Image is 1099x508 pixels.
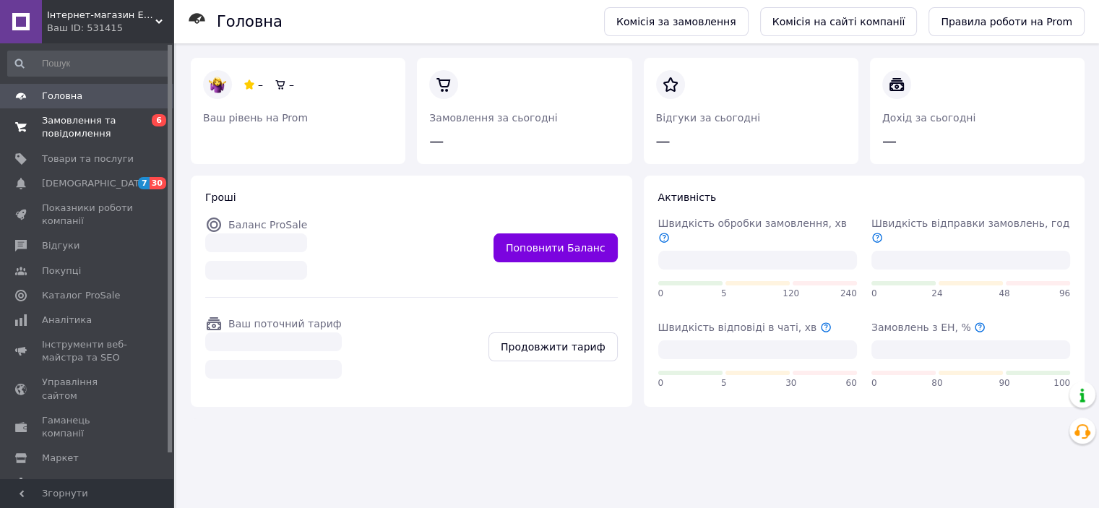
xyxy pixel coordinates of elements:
span: Замовлень з ЕН, % [871,322,986,333]
span: 24 [931,288,942,300]
a: Комісія за замовлення [604,7,749,36]
span: Швидкість обробки замовлення, хв [658,218,847,244]
span: Швидкість відповіді в чаті, хв [658,322,832,333]
span: Покупці [42,264,81,277]
span: [DEMOGRAPHIC_DATA] [42,177,149,190]
span: 7 [138,177,150,189]
span: 6 [152,114,166,126]
span: – [258,79,263,90]
a: Правила роботи на Prom [928,7,1085,36]
span: Швидкість відправки замовлень, год [871,218,1069,244]
span: 0 [871,288,877,300]
span: Замовлення та повідомлення [42,114,134,140]
span: 100 [1053,377,1070,389]
span: Відгуки [42,239,79,252]
span: Маркет [42,452,79,465]
span: Каталог ProSale [42,289,120,302]
span: 0 [871,377,877,389]
span: – [289,79,294,90]
span: Баланс ProSale [228,219,307,231]
span: Аналітика [42,314,92,327]
span: 90 [999,377,1009,389]
span: 120 [783,288,799,300]
span: Управління сайтом [42,376,134,402]
span: 240 [840,288,857,300]
span: 60 [845,377,856,389]
span: Гроші [205,191,236,203]
span: 0 [658,377,664,389]
a: Поповнити Баланс [494,233,618,262]
input: Пошук [7,51,171,77]
span: Гаманець компанії [42,414,134,440]
h1: Головна [217,13,283,30]
span: 96 [1059,288,1070,300]
span: Головна [42,90,82,103]
div: Ваш ID: 531415 [47,22,173,35]
span: Інструменти веб-майстра та SEO [42,338,134,364]
span: Показники роботи компанії [42,202,134,228]
span: 5 [721,377,727,389]
span: 48 [999,288,1009,300]
span: Ваш поточний тариф [228,318,342,330]
span: 30 [785,377,796,389]
span: 0 [658,288,664,300]
span: Інтернет-магазин EXUS [47,9,155,22]
span: 80 [931,377,942,389]
span: Активність [658,191,717,203]
span: Товари та послуги [42,152,134,165]
span: Налаштування [42,476,116,489]
span: 30 [150,177,166,189]
a: Продовжити тариф [488,332,618,361]
a: Комісія на сайті компанії [760,7,918,36]
span: 5 [721,288,727,300]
